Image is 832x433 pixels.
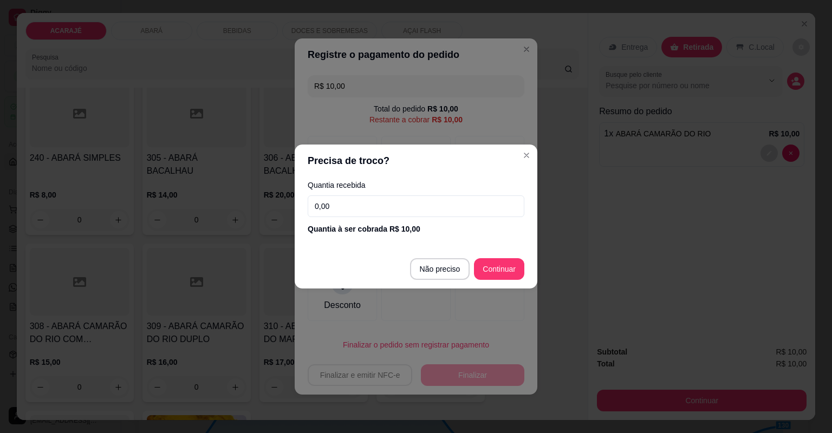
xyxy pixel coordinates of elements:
button: Continuar [474,258,524,280]
header: Precisa de troco? [295,145,537,177]
button: Close [518,147,535,164]
div: Quantia à ser cobrada R$ 10,00 [308,224,524,234]
label: Quantia recebida [308,181,524,189]
button: Não preciso [410,258,470,280]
